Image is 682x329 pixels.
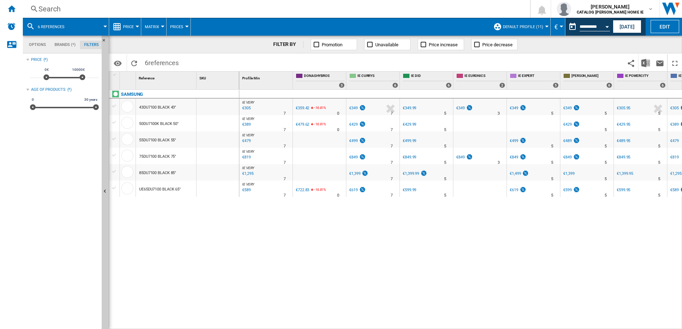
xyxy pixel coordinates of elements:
[295,187,309,194] div: €722.83
[391,126,393,134] div: Delivery Time : 7 days
[38,18,72,36] button: 6 references
[482,42,513,47] span: Price decrease
[392,83,398,88] div: 6 offers sold by IE CURRYS
[111,57,125,69] button: Options
[295,121,309,128] div: €479.62
[7,22,16,31] img: alerts-logo.svg
[403,171,419,176] div: €1,399.99
[605,126,607,134] div: Delivery Time : 5 days
[444,110,446,117] div: Delivery Time : 5 days
[123,25,134,29] span: Price
[658,192,660,199] div: Delivery Time : 5 days
[510,188,518,192] div: €619
[563,155,572,160] div: €849
[145,25,159,29] span: Matrix
[658,159,660,166] div: Delivery Time : 5 days
[617,106,630,110] div: €305.95
[242,76,260,80] span: Profile Min
[241,72,292,83] div: Sort None
[519,105,526,111] img: promotionV3.png
[551,18,565,36] md-menu: Currency
[359,154,366,160] img: promotionV3.png
[148,59,179,67] span: references
[348,121,366,128] div: €429
[455,72,507,89] div: IE EURONICS 2 offers sold by IE EURONICS
[658,110,660,117] div: Delivery Time : 5 days
[510,106,518,110] div: €349
[294,72,346,89] div: DONAGHYBROS 3 offers sold by DONAGHYBROS
[562,154,580,161] div: €849
[446,83,452,88] div: 6 offers sold by IE DID
[464,73,505,79] span: IE EURONICS
[349,155,358,160] div: €849
[83,97,98,103] span: 30 years
[498,159,500,166] div: Delivery Time : 3 days
[670,155,679,160] div: €819
[296,106,309,110] div: €359.42
[518,73,559,79] span: IE EXPERT
[456,155,465,160] div: €849
[601,19,614,32] button: Open calendar
[519,187,526,193] img: promotionV3.png
[199,76,206,80] span: SKU
[295,105,309,112] div: €359.42
[241,170,253,177] div: Last updated : Thursday, 28 November 2024 23:00
[314,105,318,113] i: %
[563,139,572,143] div: €489
[577,3,643,10] span: [PERSON_NAME]
[375,42,398,47] span: Unavailable
[403,106,416,110] div: €349.99
[359,121,366,127] img: promotionV3.png
[145,18,163,36] div: Matrix
[522,170,529,176] img: promotionV3.png
[337,110,339,117] div: Delivery Time : 0 day
[624,54,638,71] button: Share this bookmark with others
[170,18,187,36] button: Prices
[429,42,458,47] span: Price increase
[509,154,526,161] div: €849
[402,105,416,112] div: €349.99
[509,170,529,177] div: €1,499
[359,137,366,143] img: promotionV3.png
[616,121,630,128] div: €429.95
[573,137,580,143] img: promotionV3.png
[565,20,580,34] button: md-calendar
[337,192,339,199] div: Delivery Time : 0 day
[314,187,318,195] i: %
[444,126,446,134] div: Delivery Time : 5 days
[25,41,50,49] md-tab-item: Options
[658,143,660,150] div: Delivery Time : 5 days
[348,154,366,161] div: €849
[605,192,607,199] div: Delivery Time : 5 days
[44,67,50,73] span: 0€
[503,18,547,36] button: Default profile (11)
[670,171,681,176] div: €1,295
[613,20,641,33] button: [DATE]
[444,143,446,150] div: Delivery Time : 5 days
[551,192,553,199] div: Delivery Time : 5 days
[296,122,309,127] div: €479.62
[348,137,366,145] div: €499
[616,137,630,145] div: €489.95
[605,159,607,166] div: Delivery Time : 5 days
[641,59,650,67] img: excel-24x24.png
[242,182,254,186] span: IE VERY
[141,54,182,69] span: 6
[557,2,571,16] img: profile.jpg
[499,83,505,88] div: 2 offers sold by IE EURONICS
[638,54,653,71] button: Download in Excel
[573,121,580,127] img: promotionV3.png
[503,25,543,29] span: Default profile (11)
[402,154,416,161] div: €849.99
[562,121,580,128] div: €429
[391,110,393,117] div: Delivery Time : 7 days
[519,154,526,160] img: promotionV3.png
[241,105,251,112] div: Last updated : Thursday, 28 November 2024 23:00
[573,154,580,160] img: promotionV3.png
[420,170,427,176] img: promotionV3.png
[349,139,358,143] div: €499
[403,139,416,143] div: €499.99
[26,18,105,36] div: 6 references
[311,39,357,50] button: Promotion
